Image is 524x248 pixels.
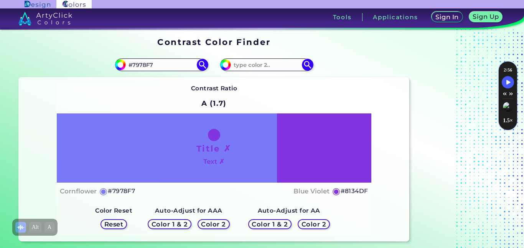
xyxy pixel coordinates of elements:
h5: Color 2 [303,221,325,227]
a: Sign Up [471,12,501,22]
img: icon search [197,59,208,70]
strong: Contrast Ratio [191,85,237,92]
input: type color 1.. [126,60,197,70]
strong: Auto-Adjust for AAA [155,207,222,214]
h4: Cornflower [60,186,97,197]
h5: ◉ [332,186,341,196]
h5: Reset [105,221,122,227]
h3: Applications [373,14,418,20]
a: Sign In [433,12,461,22]
h5: Sign In [437,14,457,20]
h1: Title ✗ [196,143,232,154]
h5: Color 2 [203,221,225,227]
h5: Color 1 & 2 [254,221,286,227]
img: ArtyClick Design logo [25,1,50,8]
h3: Tools [333,14,352,20]
strong: Color Reset [95,207,132,214]
img: icon search [302,59,313,70]
h5: Sign Up [474,14,498,20]
h4: Blue Violet [293,186,330,197]
h1: Contrast Color Finder [157,36,270,48]
h5: #8134DF [341,186,368,196]
input: type color 2.. [231,60,302,70]
h2: A (1.7) [198,95,230,112]
h4: Text ✗ [203,156,224,167]
strong: Auto-Adjust for AA [258,207,320,214]
h5: #7978F7 [108,186,135,196]
h5: Color 1 & 2 [153,221,186,227]
img: logo_artyclick_colors_white.svg [18,12,73,25]
h5: ◉ [99,186,108,196]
